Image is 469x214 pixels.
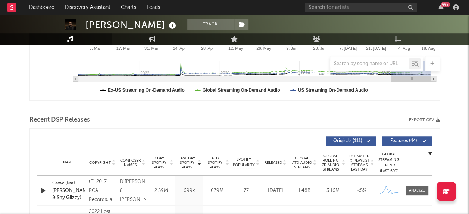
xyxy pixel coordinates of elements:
[438,4,444,10] button: 99+
[298,88,368,93] text: US Streaming On-Demand Audio
[89,160,111,165] span: Copyright
[326,136,376,146] button: Originals(111)
[149,187,173,195] div: 2.59M
[382,136,432,146] button: Features(44)
[409,118,440,122] button: Export CSV
[201,46,214,51] text: 28. Apr
[398,46,410,51] text: 4. Aug
[205,187,229,195] div: 679M
[286,46,297,51] text: 9. Jun
[29,116,90,125] span: Recent DSP Releases
[233,187,259,195] div: 77
[378,152,400,174] div: Global Streaming Trend (Last 60D)
[263,187,288,195] div: [DATE]
[321,154,341,172] span: Global Rolling 7D Audio Streams
[321,187,346,195] div: 3.16M
[177,156,197,169] span: Last Day Spotify Plays
[331,139,365,143] span: Originals ( 111 )
[85,19,178,31] div: [PERSON_NAME]
[292,156,312,169] span: Global ATD Audio Streams
[205,156,225,169] span: ATD Spotify Plays
[292,187,317,195] div: 1.48B
[366,46,386,51] text: 21. [DATE]
[89,46,101,51] text: 3. Mar
[149,156,169,169] span: 7 Day Spotify Plays
[305,3,417,12] input: Search for artists
[187,19,234,30] button: Track
[108,88,185,93] text: Ex-US Streaming On-Demand Audio
[120,158,141,167] span: Composer Names
[313,46,326,51] text: 23. Jun
[330,61,409,67] input: Search by song name or URL
[89,177,116,204] div: (P) 2017 RCA Records, a division of Sony Music Entertainment
[233,157,255,168] span: Spotify Popularity
[349,187,374,195] div: <5%
[120,177,146,204] div: D'[PERSON_NAME] & [PERSON_NAME]
[387,139,421,143] span: Features ( 44 )
[144,46,159,51] text: 31. Mar
[228,46,243,51] text: 12. May
[265,160,282,165] span: Released
[349,154,370,172] span: Estimated % Playlist Streams Last Day
[116,46,130,51] text: 17. Mar
[441,2,450,7] div: 99 +
[52,180,85,202] a: Crew (feat. [PERSON_NAME] & Shy Glizzy)
[256,46,271,51] text: 26. May
[339,46,357,51] text: 7. [DATE]
[173,46,186,51] text: 14. Apr
[177,187,201,195] div: 699k
[421,46,435,51] text: 18. Aug
[202,88,280,93] text: Global Streaming On-Demand Audio
[52,160,85,165] div: Name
